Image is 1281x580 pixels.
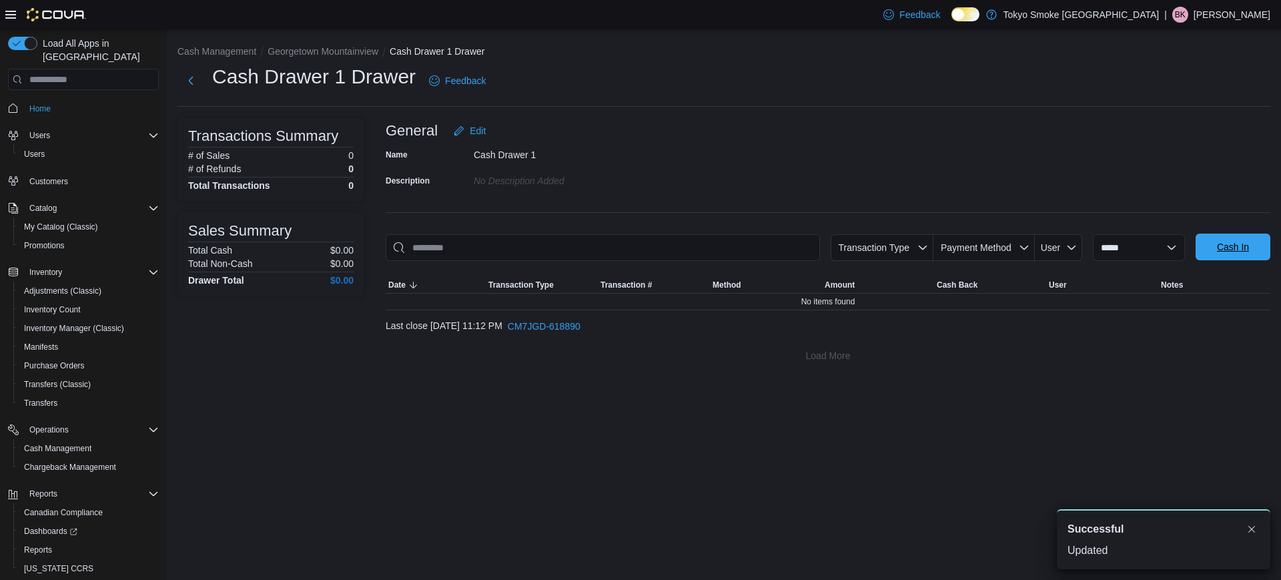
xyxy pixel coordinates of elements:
[29,489,57,499] span: Reports
[3,420,164,439] button: Operations
[19,146,159,162] span: Users
[13,338,164,356] button: Manifests
[24,507,103,518] span: Canadian Compliance
[448,117,491,144] button: Edit
[24,545,52,555] span: Reports
[24,264,67,280] button: Inventory
[13,236,164,255] button: Promotions
[941,242,1011,253] span: Payment Method
[19,542,57,558] a: Reports
[19,358,159,374] span: Purchase Orders
[600,280,652,290] span: Transaction #
[3,126,164,145] button: Users
[13,319,164,338] button: Inventory Manager (Classic)
[19,523,83,539] a: Dashboards
[13,458,164,477] button: Chargeback Management
[3,172,164,191] button: Customers
[488,280,554,290] span: Transaction Type
[188,223,292,239] h3: Sales Summary
[24,526,77,537] span: Dashboards
[474,144,653,160] div: Cash Drawer 1
[19,238,159,254] span: Promotions
[177,46,256,57] button: Cash Management
[24,304,81,315] span: Inventory Count
[330,258,354,269] p: $0.00
[386,342,1270,369] button: Load More
[598,277,710,293] button: Transaction #
[24,462,116,473] span: Chargeback Management
[24,173,159,190] span: Customers
[3,263,164,282] button: Inventory
[19,146,50,162] a: Users
[19,302,159,318] span: Inventory Count
[19,339,63,355] a: Manifests
[268,46,378,57] button: Georgetown Mountainview
[386,277,486,293] button: Date
[1161,280,1183,290] span: Notes
[330,275,354,286] h4: $0.00
[1244,521,1260,537] button: Dismiss toast
[348,180,354,191] h4: 0
[29,130,50,141] span: Users
[19,441,97,457] a: Cash Management
[1175,7,1186,23] span: BK
[24,422,74,438] button: Operations
[19,523,159,539] span: Dashboards
[838,242,909,253] span: Transaction Type
[390,46,484,57] button: Cash Drawer 1 Drawer
[29,103,51,114] span: Home
[713,280,741,290] span: Method
[1158,277,1270,293] button: Notes
[386,313,1270,340] div: Last close [DATE] 11:12 PM
[19,395,63,411] a: Transfers
[24,360,85,371] span: Purchase Orders
[445,74,486,87] span: Feedback
[13,356,164,375] button: Purchase Orders
[3,98,164,117] button: Home
[330,245,354,256] p: $0.00
[19,283,107,299] a: Adjustments (Classic)
[13,282,164,300] button: Adjustments (Classic)
[1067,521,1260,537] div: Notification
[806,349,851,362] span: Load More
[3,485,164,503] button: Reports
[19,376,159,392] span: Transfers (Classic)
[24,486,159,502] span: Reports
[24,99,159,116] span: Home
[348,150,354,161] p: 0
[899,8,940,21] span: Feedback
[486,277,598,293] button: Transaction Type
[24,286,101,296] span: Adjustments (Classic)
[188,128,338,144] h3: Transactions Summary
[24,323,124,334] span: Inventory Manager (Classic)
[177,45,1270,61] nav: An example of EuiBreadcrumbs
[27,8,86,21] img: Cova
[19,320,159,336] span: Inventory Manager (Classic)
[19,320,129,336] a: Inventory Manager (Classic)
[19,505,159,521] span: Canadian Compliance
[1049,280,1067,290] span: User
[386,176,430,186] label: Description
[19,339,159,355] span: Manifests
[24,200,62,216] button: Catalog
[24,342,58,352] span: Manifests
[19,302,86,318] a: Inventory Count
[19,219,159,235] span: My Catalog (Classic)
[188,275,244,286] h4: Drawer Total
[13,375,164,394] button: Transfers (Classic)
[13,300,164,319] button: Inventory Count
[801,296,855,307] span: No items found
[19,395,159,411] span: Transfers
[1196,234,1270,260] button: Cash In
[24,379,91,390] span: Transfers (Classic)
[19,459,121,475] a: Chargeback Management
[1067,521,1124,537] span: Successful
[24,149,45,160] span: Users
[177,67,204,94] button: Next
[13,394,164,412] button: Transfers
[29,176,68,187] span: Customers
[937,280,977,290] span: Cash Back
[1041,242,1061,253] span: User
[19,542,159,558] span: Reports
